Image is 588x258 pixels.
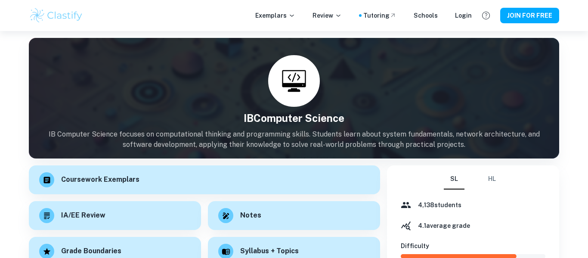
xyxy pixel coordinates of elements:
[208,201,380,230] a: Notes
[401,241,545,251] h6: Difficulty
[479,8,493,23] button: Help and Feedback
[29,165,380,194] a: Coursework Exemplars
[240,246,299,257] h6: Syllabus + Topics
[240,210,261,221] h6: Notes
[363,11,396,20] a: Tutoring
[455,11,472,20] a: Login
[482,169,502,190] button: HL
[281,68,307,94] img: computer-science.svg
[444,169,464,190] button: SL
[500,8,559,23] button: JOIN FOR FREE
[255,11,295,20] p: Exemplars
[61,174,139,185] h6: Coursework Exemplars
[29,7,84,24] img: Clastify logo
[29,129,559,150] p: IB Computer Science focuses on computational thinking and programming skills. Students learn abou...
[414,11,438,20] a: Schools
[29,201,201,230] a: IA/EE Review
[418,200,461,210] h6: 4,138 students
[61,210,105,221] h6: IA/EE Review
[29,110,559,126] h4: IB Computer Science
[313,11,342,20] p: Review
[418,221,470,230] h6: 4.1 average grade
[61,246,121,257] h6: Grade Boundaries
